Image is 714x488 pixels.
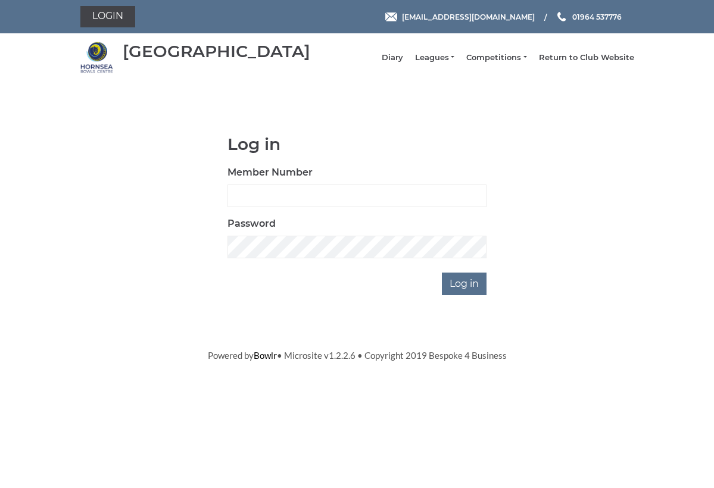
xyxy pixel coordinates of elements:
span: [EMAIL_ADDRESS][DOMAIN_NAME] [402,12,535,21]
a: Bowlr [254,350,277,361]
label: Member Number [227,165,313,180]
a: Email [EMAIL_ADDRESS][DOMAIN_NAME] [385,11,535,23]
img: Hornsea Bowls Centre [80,41,113,74]
a: Return to Club Website [539,52,634,63]
span: Powered by • Microsite v1.2.2.6 • Copyright 2019 Bespoke 4 Business [208,350,507,361]
img: Email [385,12,397,21]
a: Leagues [415,52,454,63]
a: Phone us 01964 537776 [556,11,622,23]
a: Diary [382,52,403,63]
a: Login [80,6,135,27]
h1: Log in [227,135,487,154]
img: Phone us [557,12,566,21]
a: Competitions [466,52,526,63]
input: Log in [442,273,487,295]
span: 01964 537776 [572,12,622,21]
div: [GEOGRAPHIC_DATA] [123,42,310,61]
label: Password [227,217,276,231]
